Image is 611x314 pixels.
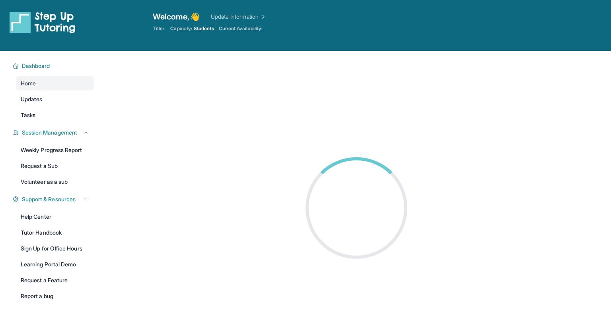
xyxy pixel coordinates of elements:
[16,225,94,240] a: Tutor Handbook
[10,11,76,33] img: logo
[219,25,263,32] span: Current Availability:
[16,175,94,189] a: Volunteer as a sub
[16,257,94,272] a: Learning Portal Demo
[16,92,94,106] a: Updates
[21,111,35,119] span: Tasks
[153,11,200,22] span: Welcome, 👋
[16,143,94,157] a: Weekly Progress Report
[16,210,94,224] a: Help Center
[19,62,89,70] button: Dashboard
[22,62,50,70] span: Dashboard
[22,129,77,137] span: Session Management
[16,289,94,303] a: Report a bug
[211,13,267,21] a: Update Information
[16,76,94,91] a: Home
[16,108,94,122] a: Tasks
[21,95,43,103] span: Updates
[153,25,164,32] span: Title:
[22,195,76,203] span: Support & Resources
[194,25,214,32] span: Students
[16,159,94,173] a: Request a Sub
[259,13,267,21] img: Chevron Right
[170,25,192,32] span: Capacity:
[16,273,94,287] a: Request a Feature
[19,129,89,137] button: Session Management
[21,79,36,87] span: Home
[19,195,89,203] button: Support & Resources
[16,241,94,256] a: Sign Up for Office Hours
